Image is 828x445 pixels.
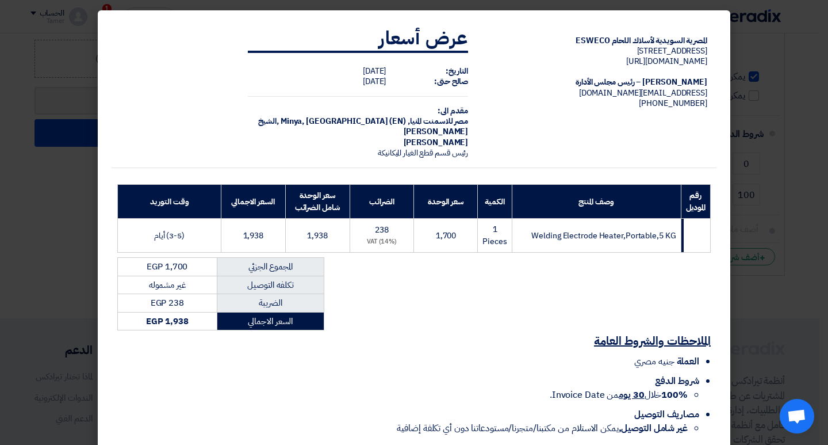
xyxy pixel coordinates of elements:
td: المجموع الجزئي [217,258,324,276]
th: السعر الاجمالي [221,185,285,219]
u: 30 يوم [619,388,644,402]
div: [PERSON_NAME] – رئيس مجلس الأدارة [486,77,707,88]
li: يمكن الاستلام من مكتبنا/متجرنا/مستودعاتنا دون أي تكلفة إضافية [117,421,688,435]
th: سعر الوحدة شامل الضرائب [285,185,350,219]
span: 238 [375,224,389,236]
span: 1,938 [307,230,328,242]
span: خلال من Invoice Date. [550,388,688,402]
td: السعر الاجمالي [217,312,324,330]
span: 1,938 [243,230,264,242]
span: 1 Pieces [482,223,507,248]
span: مصاريف التوصيل [634,408,699,421]
span: [PHONE_NUMBER] [639,97,707,109]
th: الضرائب [350,185,414,219]
u: الملاحظات والشروط العامة [594,332,711,349]
span: [PERSON_NAME] [404,136,469,149]
strong: غير شامل التوصيل, [619,421,688,435]
th: وصف المنتج [512,185,681,219]
td: الضريبة [217,294,324,313]
span: [DATE] [363,65,386,77]
span: (3-5) أيام [154,230,185,242]
strong: صالح حتى: [434,75,468,88]
span: 1,700 [436,230,457,242]
div: Open chat [780,399,814,433]
span: رئيس قسم قطع الغيار الميكانيكة [378,147,468,159]
span: [STREET_ADDRESS] [637,45,707,57]
span: شروط الدفع [655,374,699,388]
div: المصرية السويدية لأسلاك اللحام ESWECO [486,36,707,46]
th: وقت التوريد [118,185,221,219]
th: رقم الموديل [681,185,710,219]
th: سعر الوحدة [414,185,478,219]
strong: مقدم الى: [438,105,468,117]
th: الكمية [478,185,512,219]
span: غير مشموله [149,279,186,291]
td: تكلفه التوصيل [217,276,324,294]
span: Welding Electrode Heater,Portable,5 KG [531,230,676,242]
span: Minya, [GEOGRAPHIC_DATA] (EN) ,الشيخ [PERSON_NAME] [258,115,469,138]
span: مصر للاسمنت المنيا, [408,115,468,127]
div: (14%) VAT [355,237,409,247]
span: العملة [677,355,699,368]
span: [DATE] [363,75,386,88]
strong: 100% [661,388,688,402]
span: EGP 238 [151,296,184,309]
td: EGP 1,700 [118,258,217,276]
span: جنيه مصري [634,355,674,368]
strong: التاريخ: [446,65,468,77]
strong: EGP 1,938 [146,315,189,328]
span: [EMAIL_ADDRESS][DOMAIN_NAME] [579,87,707,99]
span: [DOMAIN_NAME][URL] [626,55,707,67]
strong: عرض أسعار [379,24,468,52]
